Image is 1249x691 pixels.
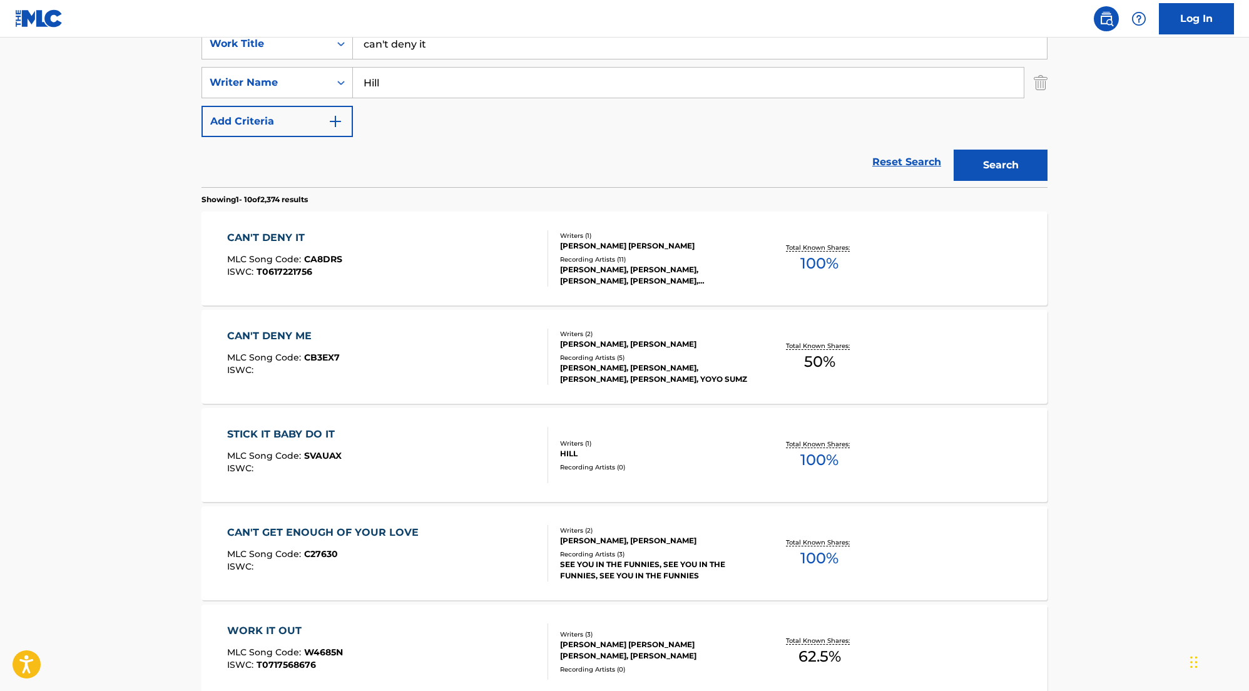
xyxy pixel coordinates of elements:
span: T0717568676 [257,659,316,670]
img: help [1131,11,1146,26]
div: Drag [1190,643,1198,681]
a: Log In [1159,3,1234,34]
span: CA8DRS [304,253,342,265]
span: CB3EX7 [304,352,340,363]
div: Writer Name [210,75,322,90]
div: HILL [560,448,749,459]
button: Search [954,150,1048,181]
div: SEE YOU IN THE FUNNIES, SEE YOU IN THE FUNNIES, SEE YOU IN THE FUNNIES [560,559,749,581]
div: Writers ( 1 ) [560,231,749,240]
p: Total Known Shares: [786,341,853,351]
span: MLC Song Code : [227,548,304,560]
div: Recording Artists ( 3 ) [560,550,749,559]
div: Recording Artists ( 0 ) [560,665,749,674]
a: Public Search [1094,6,1119,31]
form: Search Form [201,28,1048,187]
span: MLC Song Code : [227,647,304,658]
iframe: Chat Widget [1186,631,1249,691]
button: Add Criteria [201,106,353,137]
a: CAN'T GET ENOUGH OF YOUR LOVEMLC Song Code:C27630ISWC:Writers (2)[PERSON_NAME], [PERSON_NAME]Reco... [201,506,1048,600]
p: Total Known Shares: [786,439,853,449]
div: STICK IT BABY DO IT [227,427,342,442]
div: CAN'T GET ENOUGH OF YOUR LOVE [227,525,425,540]
div: Writers ( 3 ) [560,630,749,639]
img: Delete Criterion [1034,67,1048,98]
a: Reset Search [866,148,947,176]
span: 62.5 % [798,645,841,668]
span: 100 % [800,547,839,570]
img: search [1099,11,1114,26]
span: 100 % [800,252,839,275]
div: [PERSON_NAME], [PERSON_NAME], [PERSON_NAME], [PERSON_NAME], YOYO SUMZ [560,362,749,385]
span: 100 % [800,449,839,471]
div: Help [1126,6,1151,31]
div: Writers ( 1 ) [560,439,749,448]
div: CAN'T DENY IT [227,230,342,245]
span: MLC Song Code : [227,253,304,265]
span: 50 % [804,351,835,373]
span: ISWC : [227,561,257,572]
span: ISWC : [227,463,257,474]
div: [PERSON_NAME], [PERSON_NAME] [560,535,749,546]
div: Work Title [210,36,322,51]
div: Writers ( 2 ) [560,526,749,535]
span: T0617221756 [257,266,312,277]
span: W4685N [304,647,343,658]
span: ISWC : [227,364,257,376]
span: ISWC : [227,659,257,670]
div: WORK IT OUT [227,623,343,638]
div: [PERSON_NAME], [PERSON_NAME] [560,339,749,350]
p: Total Known Shares: [786,636,853,645]
a: STICK IT BABY DO ITMLC Song Code:SVAUAXISWC:Writers (1)HILLRecording Artists (0)Total Known Share... [201,408,1048,502]
p: Total Known Shares: [786,243,853,252]
a: CAN'T DENY ITMLC Song Code:CA8DRSISWC:T0617221756Writers (1)[PERSON_NAME] [PERSON_NAME]Recording ... [201,212,1048,305]
p: Showing 1 - 10 of 2,374 results [201,194,308,205]
div: Recording Artists ( 5 ) [560,353,749,362]
div: [PERSON_NAME], [PERSON_NAME], [PERSON_NAME], [PERSON_NAME], [PERSON_NAME] [560,264,749,287]
img: MLC Logo [15,9,63,28]
div: CAN'T DENY ME [227,329,340,344]
span: ISWC : [227,266,257,277]
div: Recording Artists ( 11 ) [560,255,749,264]
a: CAN'T DENY MEMLC Song Code:CB3EX7ISWC:Writers (2)[PERSON_NAME], [PERSON_NAME]Recording Artists (5... [201,310,1048,404]
span: SVAUAX [304,450,342,461]
span: MLC Song Code : [227,450,304,461]
div: [PERSON_NAME] [PERSON_NAME] [560,240,749,252]
img: 9d2ae6d4665cec9f34b9.svg [328,114,343,129]
p: Total Known Shares: [786,538,853,547]
div: Recording Artists ( 0 ) [560,463,749,472]
div: [PERSON_NAME] [PERSON_NAME] [PERSON_NAME], [PERSON_NAME] [560,639,749,662]
span: MLC Song Code : [227,352,304,363]
div: Writers ( 2 ) [560,329,749,339]
span: C27630 [304,548,338,560]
